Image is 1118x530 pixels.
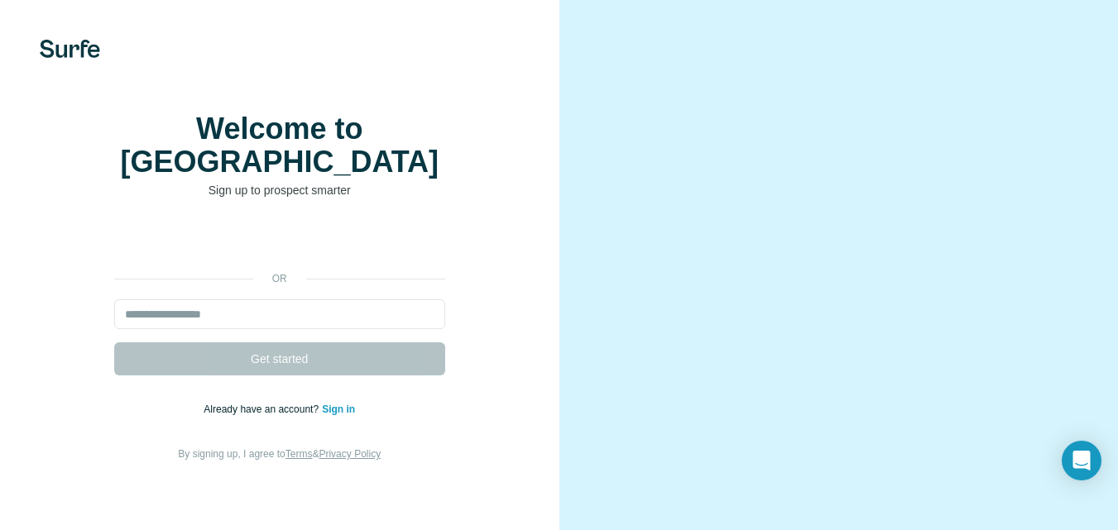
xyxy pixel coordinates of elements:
iframe: Sign in with Google Button [106,223,453,260]
p: or [253,271,306,286]
p: Sign up to prospect smarter [114,182,445,198]
span: Already have an account? [204,403,322,415]
h1: Welcome to [GEOGRAPHIC_DATA] [114,112,445,179]
a: Privacy Policy [319,448,381,460]
a: Sign in [322,403,355,415]
a: Terms [285,448,313,460]
div: Open Intercom Messenger [1062,441,1101,480]
img: Surfe's logo [40,40,100,58]
span: By signing up, I agree to & [178,448,381,460]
